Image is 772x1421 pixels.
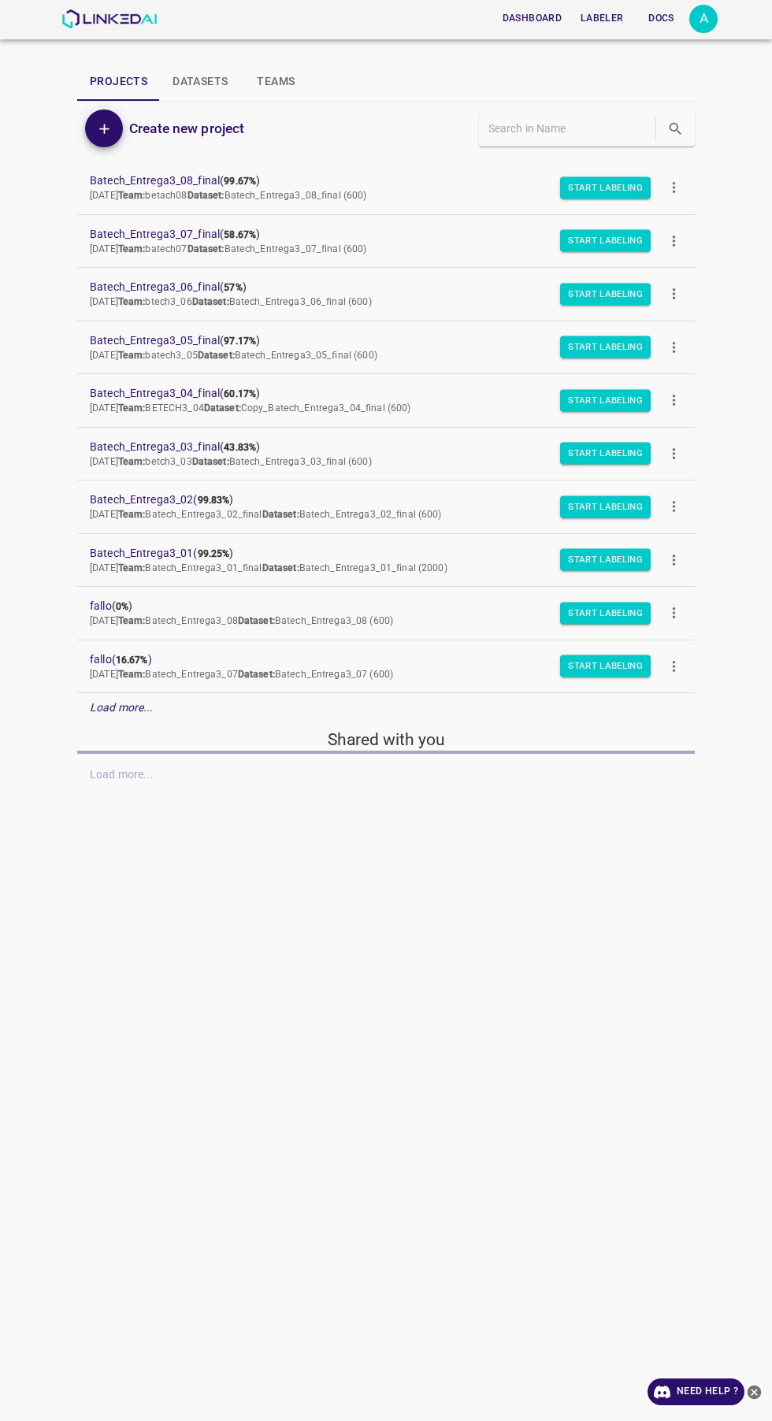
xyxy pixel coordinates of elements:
button: Start Labeling [560,389,651,411]
button: Teams [240,63,311,101]
span: Batech_Entrega3_02 ( ) [90,492,657,508]
b: 58.67% [224,229,256,240]
span: [DATE] Batech_Entrega3_02_final Batech_Entrega3_02_final (600) [90,509,442,520]
span: [DATE] BETECH3_04 Copy_Batech_Entrega3_04_final (600) [90,403,410,414]
button: search [659,113,692,145]
b: 43.83% [224,442,256,453]
button: close-help [744,1378,764,1405]
span: Batech_Entrega3_05_final ( ) [90,332,657,349]
b: Team: [118,243,146,254]
button: more [656,648,692,684]
button: Datasets [160,63,240,101]
button: Start Labeling [560,549,651,571]
b: 0% [116,601,128,612]
button: more [656,595,692,631]
button: more [656,383,692,418]
a: Batech_Entrega3_08_final(99.67%)[DATE]Team:betach08Dataset:Batech_Entrega3_08_final (600) [77,161,695,214]
a: Batech_Entrega3_07_final(58.67%)[DATE]Team:batech07Dataset:Batech_Entrega3_07_final (600) [77,215,695,268]
a: Labeler [571,2,633,35]
span: [DATE] betch3_03 Batech_Entrega3_03_final (600) [90,456,372,467]
em: Load more... [90,701,154,714]
span: [DATE] Batech_Entrega3_07 Batech_Entrega3_07 (600) [90,669,393,680]
b: 16.67% [116,655,148,666]
b: 97.17% [224,336,256,347]
b: Dataset: [198,350,235,361]
b: 57% [224,282,242,293]
img: LinkedAI [61,9,157,28]
b: Team: [118,350,146,361]
b: Dataset: [262,509,299,520]
button: Dashboard [496,6,568,32]
button: Start Labeling [560,336,651,358]
a: fallo(0%)[DATE]Team:Batech_Entrega3_08Dataset:Batech_Entrega3_08 (600) [77,587,695,640]
span: Batech_Entrega3_08_final ( ) [90,173,657,189]
button: more [656,223,692,258]
b: Team: [118,190,146,201]
span: [DATE] batech07 Batech_Entrega3_07_final (600) [90,243,367,254]
span: [DATE] btech3_06 Batech_Entrega3_06_final (600) [90,296,372,307]
a: Batech_Entrega3_06_final(57%)[DATE]Team:btech3_06Dataset:Batech_Entrega3_06_final (600) [77,268,695,321]
b: Team: [118,456,146,467]
b: 99.67% [224,176,256,187]
button: more [656,489,692,525]
b: Dataset: [187,190,225,201]
button: Docs [636,6,686,32]
input: Search in Name [488,117,652,140]
button: Add [85,109,123,147]
b: 99.25% [198,548,230,559]
a: Batech_Entrega3_05_final(97.17%)[DATE]Team:batech3_05Dataset:Batech_Entrega3_05_final (600) [77,321,695,374]
button: Labeler [574,6,629,32]
b: Team: [118,403,146,414]
span: fallo ( ) [90,651,657,668]
h5: Shared with you [77,729,695,751]
b: 60.17% [224,388,256,399]
a: Dashboard [493,2,571,35]
a: fallo(16.67%)[DATE]Team:Batech_Entrega3_07Dataset:Batech_Entrega3_07 (600) [77,640,695,693]
b: Dataset: [238,615,275,626]
button: Projects [77,63,160,101]
span: [DATE] Batech_Entrega3_01_final Batech_Entrega3_01_final (2000) [90,562,447,573]
button: Start Labeling [560,443,651,465]
button: Start Labeling [560,655,651,677]
span: [DATE] Batech_Entrega3_08 Batech_Entrega3_08 (600) [90,615,393,626]
span: Batech_Entrega3_01 ( ) [90,545,657,562]
b: Team: [118,669,146,680]
div: Load more... [77,693,695,722]
a: Batech_Entrega3_03_final(43.83%)[DATE]Team:betch3_03Dataset:Batech_Entrega3_03_final (600) [77,428,695,480]
b: Dataset: [204,403,241,414]
b: Team: [118,562,146,573]
a: Create new project [123,117,244,139]
button: Open settings [689,5,718,33]
span: Batech_Entrega3_06_final ( ) [90,279,657,295]
b: Team: [118,509,146,520]
a: Docs [633,2,689,35]
a: Batech_Entrega3_02(99.83%)[DATE]Team:Batech_Entrega3_02_finalDataset:Batech_Entrega3_02_final (600) [77,480,695,533]
h6: Create new project [129,117,244,139]
button: more [656,542,692,577]
b: 99.83% [198,495,230,506]
span: Batech_Entrega3_03_final ( ) [90,439,657,455]
button: more [656,170,692,206]
b: Team: [118,296,146,307]
span: [DATE] batech3_05 Batech_Entrega3_05_final (600) [90,350,377,361]
button: more [656,436,692,471]
span: Batech_Entrega3_04_final ( ) [90,385,657,402]
a: Need Help ? [648,1378,744,1405]
span: [DATE] betach08 Batech_Entrega3_08_final (600) [90,190,367,201]
b: Dataset: [262,562,299,573]
button: Start Labeling [560,230,651,252]
b: Dataset: [187,243,225,254]
a: Batech_Entrega3_01(99.25%)[DATE]Team:Batech_Entrega3_01_finalDataset:Batech_Entrega3_01_final (2000) [77,534,695,587]
b: Dataset: [238,669,275,680]
b: Dataset: [192,296,229,307]
b: Dataset: [192,456,229,467]
span: fallo ( ) [90,598,657,614]
button: Start Labeling [560,495,651,518]
div: A [689,5,718,33]
a: Batech_Entrega3_04_final(60.17%)[DATE]Team:BETECH3_04Dataset:Copy_Batech_Entrega3_04_final (600) [77,374,695,427]
button: more [656,276,692,312]
b: Team: [118,615,146,626]
button: Start Labeling [560,602,651,624]
button: Start Labeling [560,176,651,198]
